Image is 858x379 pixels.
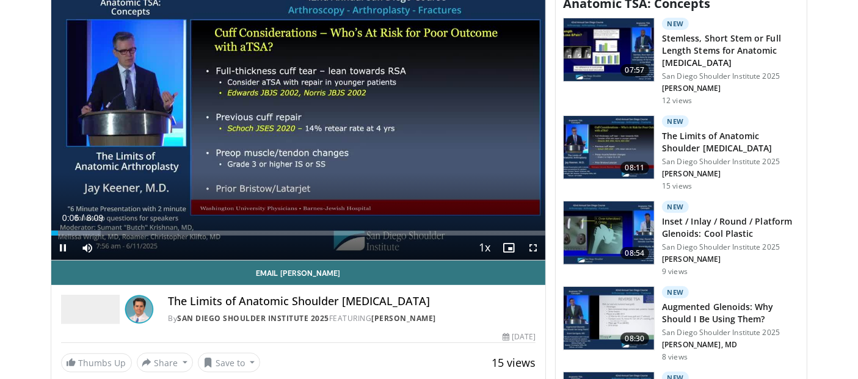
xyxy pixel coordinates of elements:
span: 0:06 [62,213,79,223]
p: New [662,18,689,30]
p: San Diego Shoulder Institute 2025 [662,328,799,337]
img: 86934993-6d75-4d7e-9a2b-edf7c4c4adad.150x105_q85_crop-smart_upscale.jpg [564,201,654,265]
h3: Inset / Inlay / Round / Platform Glenoids: Cool Plastic [662,215,799,240]
div: Progress Bar [51,231,546,236]
button: Enable picture-in-picture mode [496,236,521,260]
p: New [662,286,689,298]
p: [PERSON_NAME] [662,254,799,264]
h3: Augmented Glenoids: Why Should I Be Using Them? [662,301,799,325]
span: 08:54 [620,247,650,259]
a: 07:57 New Stemless, Short Stem or Full Length Stems for Anatomic [MEDICAL_DATA] San Diego Shoulde... [563,18,799,106]
p: New [662,115,689,128]
button: Mute [76,236,100,260]
img: Avatar [125,295,154,324]
span: / [82,213,84,223]
p: [PERSON_NAME], MD [662,340,799,350]
div: [DATE] [503,331,536,342]
p: 9 views [662,267,688,276]
h3: Stemless, Short Stem or Full Length Stems for Anatomic [MEDICAL_DATA] [662,32,799,69]
img: 0386466f-aff0-44e4-be58-a9d91756005f.150x105_q85_crop-smart_upscale.jpg [564,287,654,350]
p: 15 views [662,181,692,191]
button: Share [137,353,194,372]
button: Pause [51,236,76,260]
p: [PERSON_NAME] [662,84,799,93]
button: Playback Rate [472,236,496,260]
span: 08:30 [620,333,650,345]
span: 07:57 [620,64,650,76]
a: 08:30 New Augmented Glenoids: Why Should I Be Using Them? San Diego Shoulder Institute 2025 [PERS... [563,286,799,362]
a: [PERSON_NAME] [372,313,437,323]
p: 8 views [662,352,688,362]
p: [PERSON_NAME] [662,169,799,179]
p: New [662,201,689,213]
img: c45df0a0-ad6f-4335-8fa1-b9fc8415102e.150x105_q85_crop-smart_upscale.jpg [564,18,654,82]
button: Fullscreen [521,236,545,260]
p: San Diego Shoulder Institute 2025 [662,242,799,252]
button: Save to [198,353,260,372]
a: 08:11 New The Limits of Anatomic Shoulder [MEDICAL_DATA] San Diego Shoulder Institute 2025 [PERSO... [563,115,799,191]
div: By FEATURING [169,313,536,324]
img: San Diego Shoulder Institute 2025 [61,295,120,324]
p: San Diego Shoulder Institute 2025 [662,71,799,81]
a: Thumbs Up [61,353,132,372]
a: Email [PERSON_NAME] [51,261,546,285]
a: 08:54 New Inset / Inlay / Round / Platform Glenoids: Cool Plastic San Diego Shoulder Institute 20... [563,201,799,276]
span: 08:11 [620,162,650,174]
h3: The Limits of Anatomic Shoulder [MEDICAL_DATA] [662,130,799,154]
a: San Diego Shoulder Institute 2025 [178,313,330,323]
h4: The Limits of Anatomic Shoulder [MEDICAL_DATA] [169,295,536,308]
span: 15 views [492,355,536,370]
p: San Diego Shoulder Institute 2025 [662,157,799,167]
img: 6ba6e9f0-faa8-443b-bd84-ae32d15e8704.150x105_q85_crop-smart_upscale.jpg [564,116,654,179]
span: 8:09 [87,213,103,223]
p: 12 views [662,96,692,106]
